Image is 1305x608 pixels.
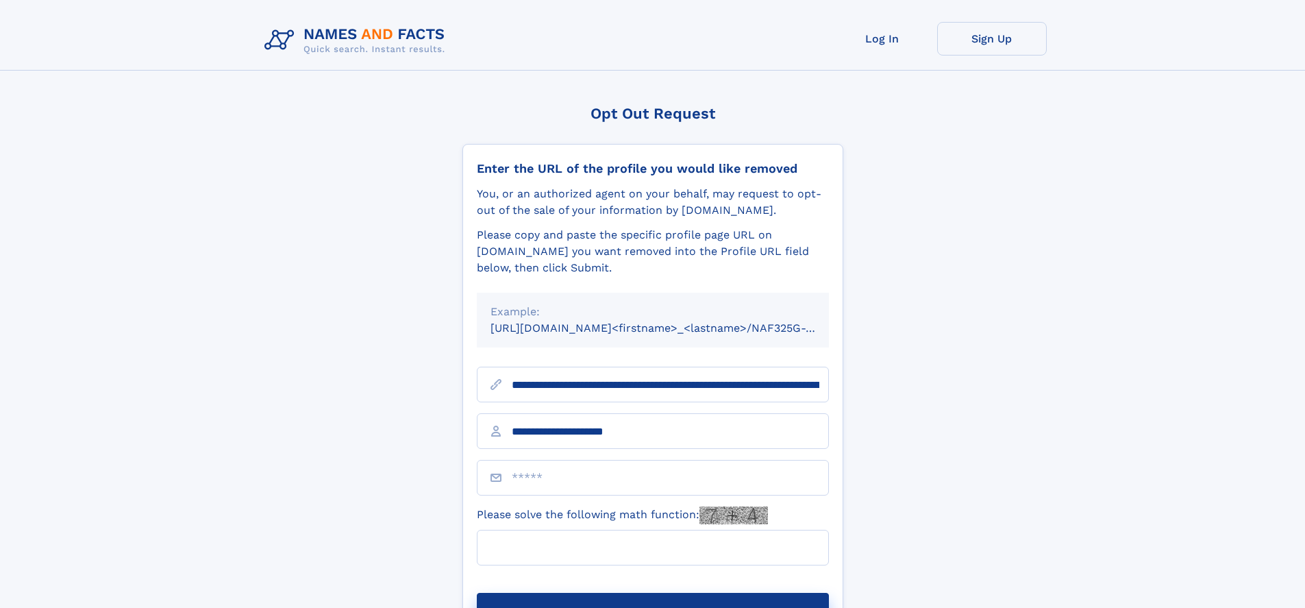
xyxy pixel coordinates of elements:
[828,22,937,56] a: Log In
[477,186,829,219] div: You, or an authorized agent on your behalf, may request to opt-out of the sale of your informatio...
[477,507,768,524] label: Please solve the following math function:
[490,321,855,335] small: [URL][DOMAIN_NAME]<firstname>_<lastname>/NAF325G-xxxxxxxx
[490,304,815,320] div: Example:
[477,227,829,276] div: Please copy and paste the specific profile page URL on [DOMAIN_NAME] you want removed into the Pr...
[462,105,843,122] div: Opt Out Request
[937,22,1047,56] a: Sign Up
[477,161,829,176] div: Enter the URL of the profile you would like removed
[259,22,456,59] img: Logo Names and Facts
